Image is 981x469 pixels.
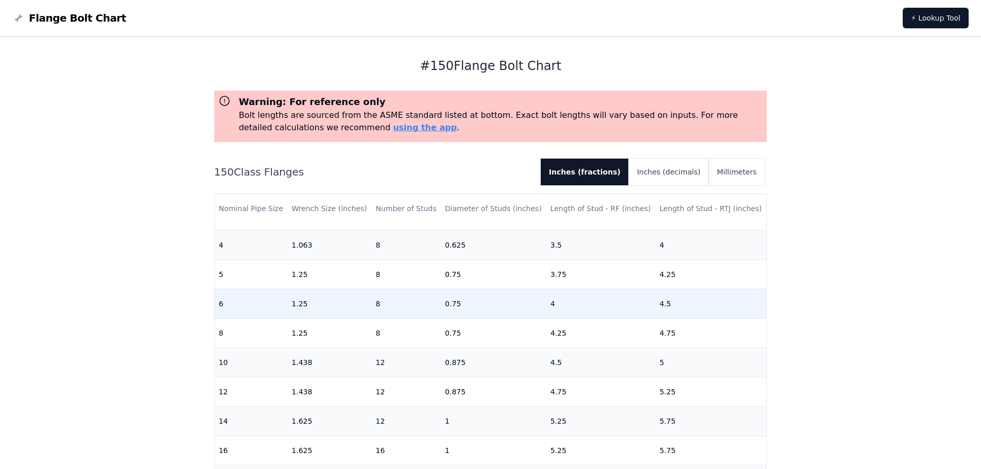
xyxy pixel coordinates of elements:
[287,230,371,259] td: 1.063
[546,194,656,223] th: Length of Stud - RF (inches)
[903,8,969,28] a: ⚡ Lookup Tool
[629,159,709,185] button: Inches (decimals)
[215,436,288,465] td: 16
[546,289,656,318] td: 4
[656,259,767,289] td: 4.25
[29,11,126,25] span: Flange Bolt Chart
[214,165,532,179] h2: 150 Class Flanges
[371,377,441,406] td: 12
[215,194,288,223] th: Nominal Pipe Size
[239,95,763,109] h3: Warning: For reference only
[287,259,371,289] td: 1.25
[371,318,441,348] td: 8
[287,436,371,465] td: 1.625
[656,194,767,223] th: Length of Stud - RTJ (inches)
[371,230,441,259] td: 8
[546,377,656,406] td: 4.75
[12,12,25,24] img: Flange Bolt Chart Logo
[656,289,767,318] td: 4.5
[287,318,371,348] td: 1.25
[287,377,371,406] td: 1.438
[656,348,767,377] td: 5
[215,259,288,289] td: 5
[546,348,656,377] td: 4.5
[215,318,288,348] td: 8
[546,406,656,436] td: 5.25
[371,289,441,318] td: 8
[546,318,656,348] td: 4.25
[709,159,765,185] button: Millimeters
[546,259,656,289] td: 3.75
[546,230,656,259] td: 3.5
[287,194,371,223] th: Wrench Size (inches)
[441,318,546,348] td: 0.75
[441,289,546,318] td: 0.75
[656,377,767,406] td: 5.25
[287,289,371,318] td: 1.25
[441,348,546,377] td: 0.875
[215,230,288,259] td: 4
[541,159,629,185] button: Inches (fractions)
[441,259,546,289] td: 0.75
[441,194,546,223] th: Diameter of Studs (inches)
[371,406,441,436] td: 12
[287,348,371,377] td: 1.438
[656,318,767,348] td: 4.75
[441,406,546,436] td: 1
[12,11,126,25] a: Flange Bolt Chart LogoFlange Bolt Chart
[393,123,457,132] a: using the app
[371,194,441,223] th: Number of Studs
[656,230,767,259] td: 4
[371,348,441,377] td: 12
[441,377,546,406] td: 0.875
[371,259,441,289] td: 8
[215,406,288,436] td: 14
[656,406,767,436] td: 5.75
[215,377,288,406] td: 12
[371,436,441,465] td: 16
[239,109,763,134] p: Bolt lengths are sourced from the ASME standard listed at bottom. Exact bolt lengths will vary ba...
[546,436,656,465] td: 5.25
[215,289,288,318] td: 6
[441,436,546,465] td: 1
[441,230,546,259] td: 0.625
[214,58,767,74] h1: # 150 Flange Bolt Chart
[287,406,371,436] td: 1.625
[215,348,288,377] td: 10
[656,436,767,465] td: 5.75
